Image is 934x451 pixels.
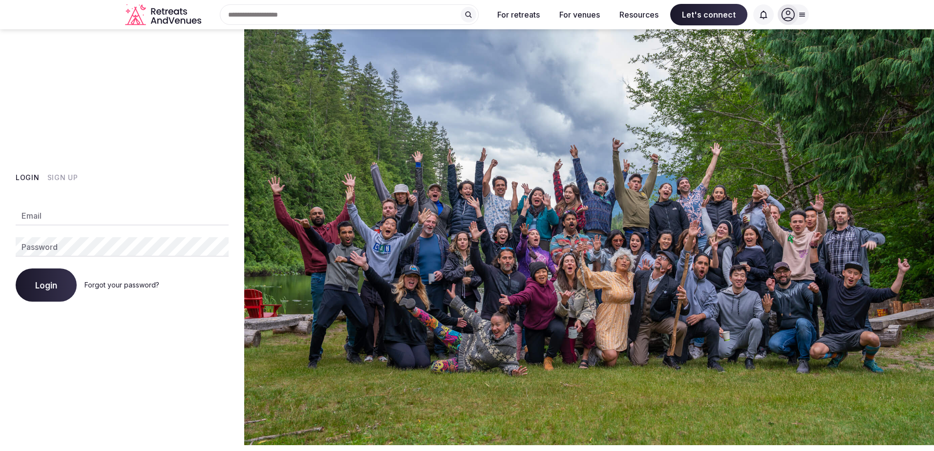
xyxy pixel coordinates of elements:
[670,4,747,25] span: Let's connect
[125,4,203,26] a: Visit the homepage
[85,281,159,289] a: Forgot your password?
[47,173,78,183] button: Sign Up
[16,268,77,302] button: Login
[489,4,548,25] button: For retreats
[35,280,57,290] span: Login
[612,4,666,25] button: Resources
[125,4,203,26] svg: Retreats and Venues company logo
[16,173,40,183] button: Login
[244,29,934,445] img: My Account Background
[552,4,608,25] button: For venues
